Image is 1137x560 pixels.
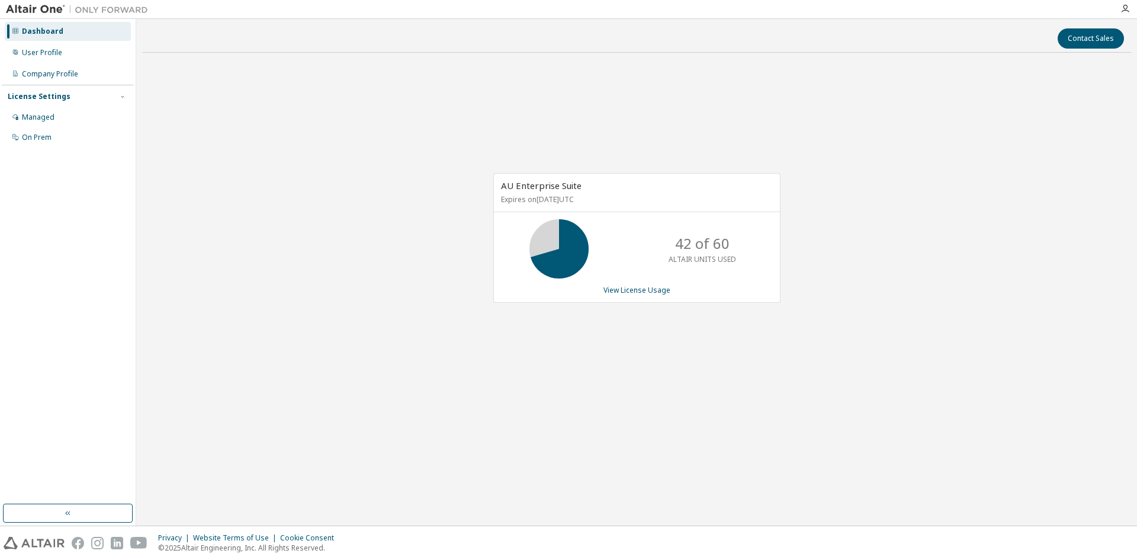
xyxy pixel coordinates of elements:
p: Expires on [DATE] UTC [501,194,770,204]
div: Managed [22,113,54,122]
img: linkedin.svg [111,537,123,549]
div: On Prem [22,133,52,142]
div: User Profile [22,48,62,57]
a: View License Usage [603,285,670,295]
img: Altair One [6,4,154,15]
p: ALTAIR UNITS USED [669,254,736,264]
img: instagram.svg [91,537,104,549]
p: 42 of 60 [675,233,730,254]
div: Website Terms of Use [193,533,280,543]
img: altair_logo.svg [4,537,65,549]
p: © 2025 Altair Engineering, Inc. All Rights Reserved. [158,543,341,553]
div: Dashboard [22,27,63,36]
div: Cookie Consent [280,533,341,543]
span: AU Enterprise Suite [501,180,582,191]
div: Privacy [158,533,193,543]
img: youtube.svg [130,537,147,549]
div: Company Profile [22,69,78,79]
button: Contact Sales [1058,28,1124,49]
img: facebook.svg [72,537,84,549]
div: License Settings [8,92,70,101]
